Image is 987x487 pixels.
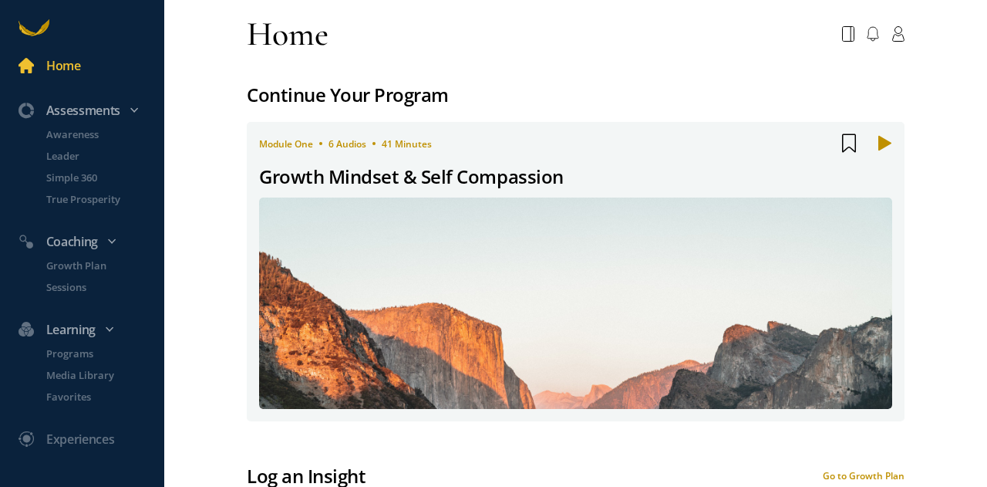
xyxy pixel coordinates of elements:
a: Growth Plan [28,258,164,273]
div: Assessments [9,100,170,120]
a: True Prosperity [28,191,164,207]
a: Leader [28,148,164,164]
a: Media Library [28,367,164,383]
a: Awareness [28,127,164,142]
span: 41 Minutes [382,137,432,150]
p: Media Library [46,367,161,383]
a: Simple 360 [28,170,164,185]
a: module one6 Audios41 MinutesGrowth Mindset & Self Compassion [247,122,904,421]
span: 6 Audios [328,137,366,150]
p: Simple 360 [46,170,161,185]
span: module one [259,137,313,150]
p: Leader [46,148,161,164]
div: Learning [9,320,170,340]
div: Growth Mindset & Self Compassion [259,162,564,191]
img: 5ffd683f75b04f9fae80780a_1697608424.jpg [259,198,892,409]
p: Awareness [46,127,161,142]
a: Sessions [28,279,164,295]
div: Continue Your Program [247,80,904,110]
p: Sessions [46,279,161,295]
div: Coaching [9,232,170,252]
p: Favorites [46,389,161,404]
p: Growth Plan [46,258,161,273]
a: Programs [28,346,164,361]
p: Programs [46,346,161,361]
a: Favorites [28,389,164,404]
p: True Prosperity [46,191,161,207]
div: Home [46,56,81,76]
div: Experiences [46,429,114,449]
div: Go to Growth Plan [823,469,904,482]
div: Home [247,12,328,56]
